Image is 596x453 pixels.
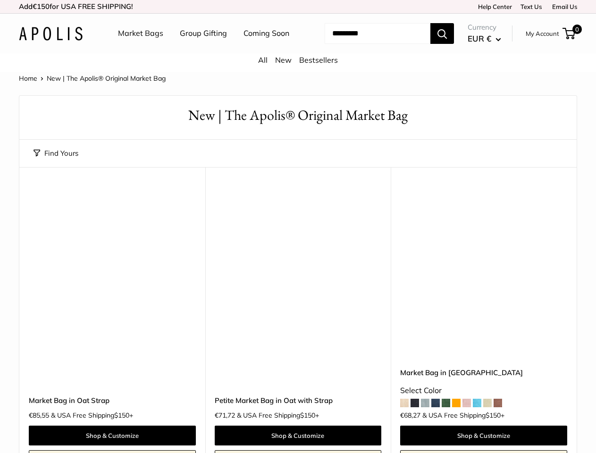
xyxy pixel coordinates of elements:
a: 0 [563,28,575,39]
a: Market Bags [118,26,163,41]
span: $150 [486,411,501,419]
a: Shop & Customize [29,426,196,445]
a: Market Bag in OatMarket Bag in Oat [400,191,567,358]
span: €68,27 [400,412,420,419]
span: 0 [572,25,582,34]
button: EUR € [468,31,501,46]
span: & USA Free Shipping + [237,412,319,419]
a: All [258,55,268,65]
a: My Account [526,28,559,39]
span: $150 [114,411,129,419]
a: Petite Market Bag in Oat with StrapPetite Market Bag in Oat with Strap [215,191,382,358]
span: €150 [33,2,50,11]
img: Apolis [19,27,83,41]
span: €85,55 [29,412,49,419]
span: €71,72 [215,412,235,419]
a: Market Bag in Oat Strap [29,395,196,406]
a: Email Us [549,3,577,10]
a: Petite Market Bag in Oat with Strap [215,395,382,406]
span: $150 [300,411,315,419]
button: Find Yours [34,147,78,160]
span: EUR € [468,34,491,43]
a: Market Bag in [GEOGRAPHIC_DATA] [400,367,567,378]
a: Text Us [520,3,542,10]
a: Coming Soon [243,26,289,41]
a: Bestsellers [299,55,338,65]
span: & USA Free Shipping + [422,412,504,419]
a: New [275,55,292,65]
nav: Breadcrumb [19,72,166,84]
div: Select Color [400,384,567,398]
a: Group Gifting [180,26,227,41]
a: Shop & Customize [215,426,382,445]
span: Currency [468,21,501,34]
a: Home [19,74,37,83]
a: Help Center [475,3,512,10]
h1: New | The Apolis® Original Market Bag [34,105,562,126]
input: Search... [325,23,430,44]
span: New | The Apolis® Original Market Bag [47,74,166,83]
span: & USA Free Shipping + [51,412,133,419]
a: Market Bag in Oat StrapMarket Bag in Oat Strap [29,191,196,358]
a: Shop & Customize [400,426,567,445]
button: Search [430,23,454,44]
